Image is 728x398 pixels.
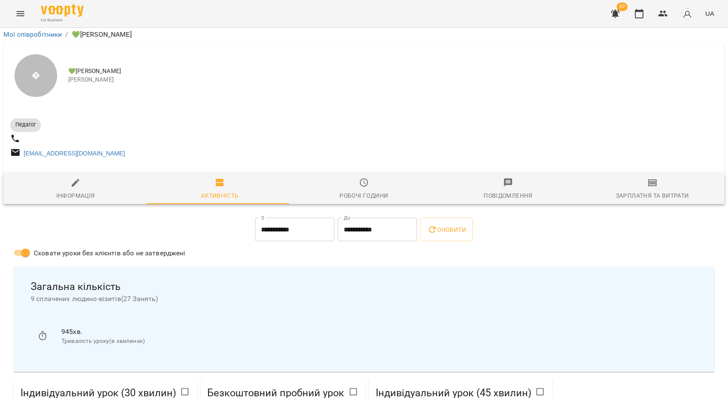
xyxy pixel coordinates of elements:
span: 9 сплачених людино-візитів ( 27 Занять ) [31,294,697,304]
span: [PERSON_NAME] [68,76,718,84]
div: Робочі години [339,190,388,201]
p: Тривалість уроку(в хвилинах) [61,337,690,345]
div: Повідомлення [484,190,533,201]
nav: breadcrumb [3,29,725,40]
p: 945 хв. [61,327,690,337]
button: Оновити [421,218,473,242]
a: Мої співробітники [3,30,62,38]
li: / [66,29,68,40]
p: 💚[PERSON_NAME] [72,29,132,40]
img: Voopty Logo [41,4,84,17]
span: UA [705,9,714,18]
img: avatar_s.png [682,8,693,20]
span: Педагог [10,121,41,129]
span: Загальна кількість [31,280,697,293]
div: Інформація [56,190,95,201]
button: UA [702,6,718,21]
div: � [15,54,57,97]
span: Сховати уроки без клієнтів або не затверджені [34,248,186,258]
a: [EMAIL_ADDRESS][DOMAIN_NAME] [24,150,125,157]
span: 97 [617,3,628,11]
span: 💚[PERSON_NAME] [68,67,718,76]
div: Активність [201,190,239,201]
button: Menu [10,3,31,24]
div: Зарплатня та Витрати [616,190,689,201]
span: For Business [41,18,84,23]
span: Оновити [427,225,466,235]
